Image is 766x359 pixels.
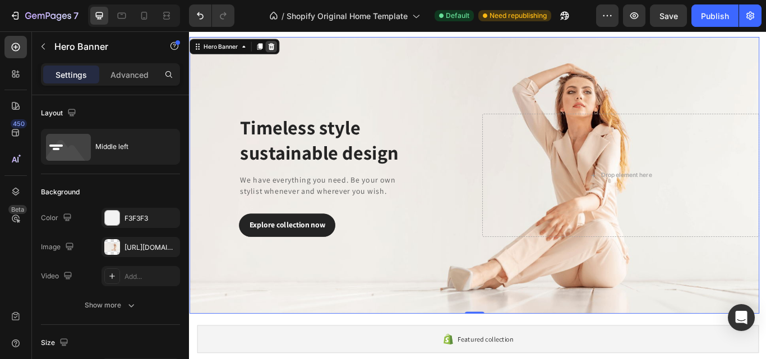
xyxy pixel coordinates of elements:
div: Publish [701,10,729,22]
div: Image [41,240,76,255]
p: Settings [56,69,87,81]
button: Show more [41,295,180,315]
div: Layout [41,106,79,121]
p: Advanced [110,69,149,81]
div: F3F3F3 [124,213,177,223]
span: Shopify Original Home Template [287,10,408,22]
div: Open Intercom Messenger [728,304,755,331]
button: 7 [4,4,84,27]
span: Default [446,11,469,21]
span: Need republishing [490,11,547,21]
div: 450 [11,119,27,128]
span: Save [659,11,678,21]
button: Save [650,4,687,27]
div: Video [41,269,75,284]
div: Show more [85,300,137,311]
iframe: Design area [189,31,766,359]
p: 7 [73,9,79,22]
div: [URL][DOMAIN_NAME] [124,243,177,253]
div: Undo/Redo [189,4,234,27]
div: Size [41,335,71,351]
div: Hero Banner [14,13,59,23]
button: Publish [691,4,739,27]
div: Background [41,187,80,197]
div: Add... [124,272,177,282]
div: Drop element here [480,164,539,172]
p: Hero Banner [54,40,150,53]
span: / [282,10,284,22]
div: Middle left [95,134,164,160]
div: Color [41,211,74,226]
div: Beta [8,205,27,214]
